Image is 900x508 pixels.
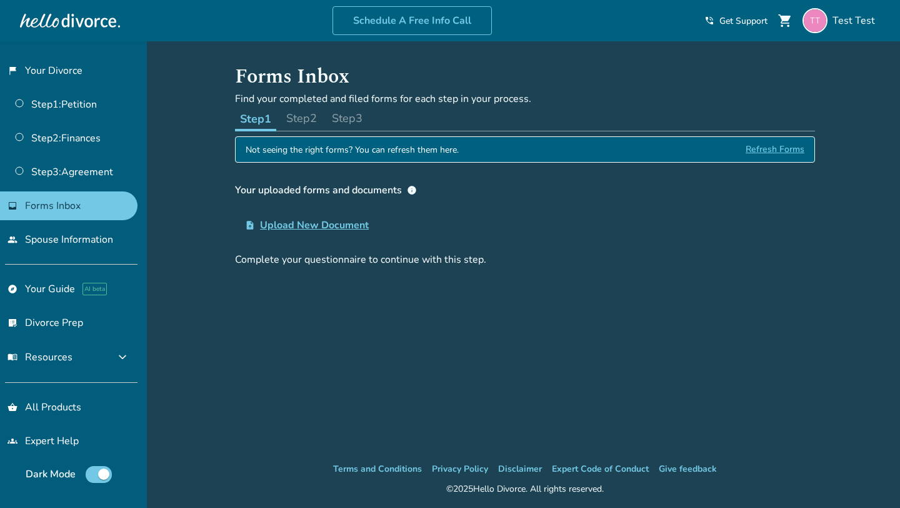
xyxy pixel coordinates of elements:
[659,462,717,477] li: Give feedback
[746,137,804,162] span: Refresh Forms
[245,220,255,230] span: upload_file
[552,463,649,475] a: Expert Code of Conduct
[235,253,815,267] div: Complete your questionnaire to continue with this step.
[7,350,72,364] span: Resources
[25,199,81,213] span: Forms Inbox
[7,402,17,412] span: shopping_basket
[235,106,276,131] button: Step1
[7,318,17,328] span: list_alt_check
[704,16,714,26] span: phone_in_talk
[777,13,792,28] span: shopping_cart
[7,352,17,362] span: menu_book
[407,185,417,195] span: info
[802,8,827,33] img: cahodix615@noidem.com
[260,218,369,233] span: Upload New Document
[446,482,604,497] div: © 2025 Hello Divorce. All rights reserved.
[281,106,322,131] button: Step2
[7,436,17,446] span: groups
[7,284,17,294] span: explore
[7,235,17,245] span: people
[115,350,130,365] span: expand_more
[719,15,767,27] span: Get Support
[837,448,900,508] iframe: Chat Widget
[235,61,815,92] h1: Forms Inbox
[82,283,107,295] span: AI beta
[246,137,459,162] div: Not seeing the right forms? You can refresh them here.
[832,14,880,28] span: Test Test
[333,463,422,475] a: Terms and Conditions
[432,463,488,475] a: Privacy Policy
[332,6,492,35] a: Schedule A Free Info Call
[7,66,17,76] span: flag_2
[7,201,17,211] span: inbox
[498,462,542,477] li: Disclaimer
[327,106,367,131] button: Step3
[235,183,417,198] div: Your uploaded forms and documents
[704,15,767,27] a: phone_in_talkGet Support
[235,92,815,106] p: Find your completed and filed forms for each step in your process.
[26,467,76,481] span: Dark Mode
